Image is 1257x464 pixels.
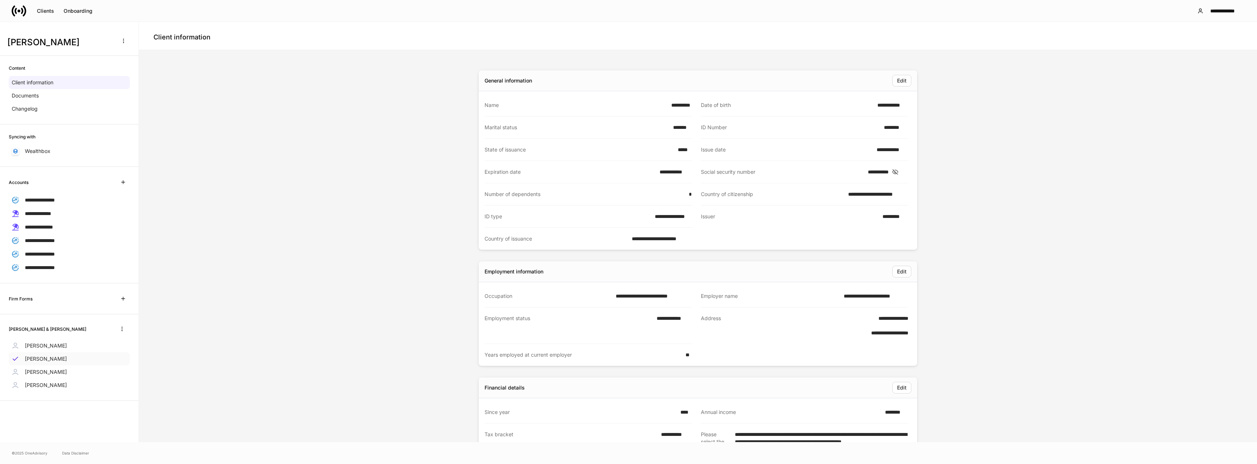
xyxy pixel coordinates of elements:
[485,124,669,131] div: Marital status
[62,450,89,456] a: Data Disclaimer
[9,365,130,379] a: [PERSON_NAME]
[485,168,655,176] div: Expiration date
[892,75,911,87] button: Edit
[9,76,130,89] a: Client information
[485,409,676,416] div: Since year
[897,269,907,274] div: Edit
[701,213,878,221] div: Issuer
[9,65,25,72] h6: Content
[12,79,53,86] p: Client information
[25,381,67,389] p: [PERSON_NAME]
[9,326,86,333] h6: [PERSON_NAME] & [PERSON_NAME]
[701,191,844,198] div: Country of citizenship
[25,342,67,349] p: [PERSON_NAME]
[12,450,48,456] span: © 2025 OneAdvisory
[9,133,35,140] h6: Syncing with
[485,101,667,109] div: Name
[701,124,880,131] div: ID Number
[485,77,532,84] div: General information
[9,89,130,102] a: Documents
[485,213,650,220] div: ID type
[485,268,543,275] div: Employment information
[64,8,92,14] div: Onboarding
[9,295,33,302] h6: Firm Forms
[12,92,39,99] p: Documents
[701,315,854,337] div: Address
[701,101,873,109] div: Date of birth
[9,339,130,352] a: [PERSON_NAME]
[701,168,863,176] div: Social security number
[485,384,525,391] div: Financial details
[153,33,210,42] h4: Client information
[37,8,54,14] div: Clients
[9,352,130,365] a: [PERSON_NAME]
[897,385,907,390] div: Edit
[32,5,59,17] button: Clients
[892,266,911,277] button: Edit
[892,382,911,394] button: Edit
[701,292,839,300] div: Employer name
[59,5,97,17] button: Onboarding
[485,235,627,242] div: Country of issuance
[9,379,130,392] a: [PERSON_NAME]
[9,179,29,186] h6: Accounts
[485,146,673,153] div: State of issuance
[9,102,130,115] a: Changelog
[25,147,50,155] p: Wealthbox
[25,368,67,376] p: [PERSON_NAME]
[485,351,681,358] div: Years employed at current employer
[12,105,38,112] p: Changelog
[485,292,611,300] div: Occupation
[701,409,881,416] div: Annual income
[9,145,130,158] a: Wealthbox
[7,37,113,48] h3: [PERSON_NAME]
[25,355,67,363] p: [PERSON_NAME]
[897,78,907,83] div: Edit
[701,146,872,153] div: Issue date
[485,315,652,336] div: Employment status
[485,191,684,198] div: Number of dependents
